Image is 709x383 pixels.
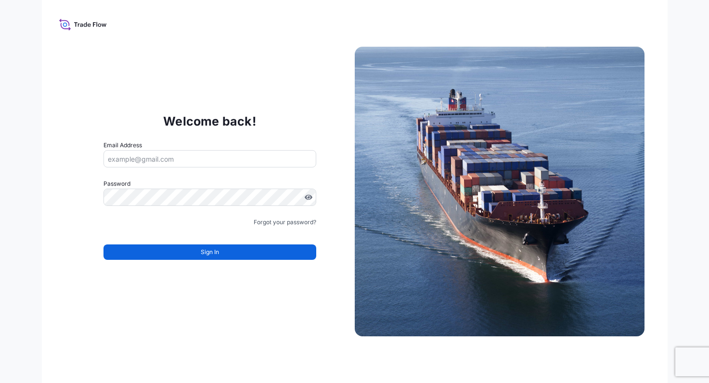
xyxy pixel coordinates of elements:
[254,217,316,227] a: Forgot your password?
[163,114,256,129] p: Welcome back!
[305,193,312,201] button: Show password
[103,179,316,189] label: Password
[201,247,219,257] span: Sign In
[103,150,316,167] input: example@gmail.com
[355,47,645,336] img: Ship illustration
[103,140,142,150] label: Email Address
[103,244,316,260] button: Sign In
